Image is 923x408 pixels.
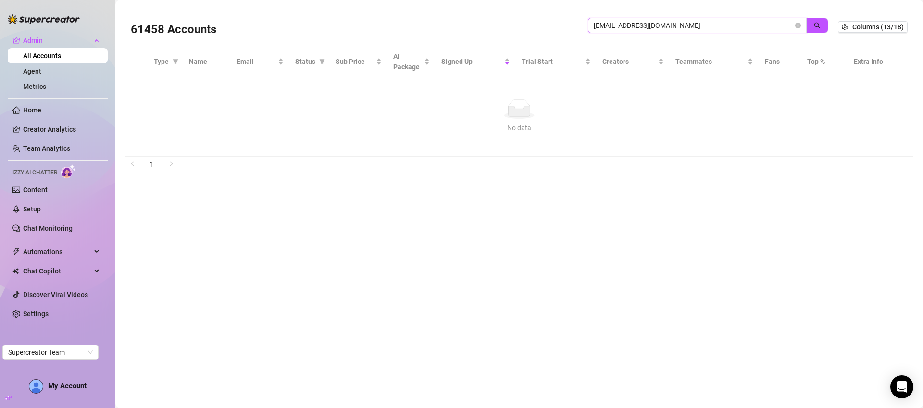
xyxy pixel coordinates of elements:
a: All Accounts [23,52,61,60]
th: Trial Start [516,47,597,76]
span: thunderbolt [12,248,20,256]
a: Discover Viral Videos [23,291,88,298]
span: Email [237,56,276,67]
button: right [163,157,179,172]
li: Next Page [163,157,179,172]
a: 1 [145,157,159,172]
span: setting [842,24,848,30]
span: Teammates [675,56,745,67]
span: Chat Copilot [23,263,91,279]
span: filter [319,59,325,64]
button: Columns (13/18) [838,21,908,33]
a: Creator Analytics [23,122,100,137]
th: Teammates [670,47,759,76]
span: filter [317,54,327,69]
h3: 61458 Accounts [131,22,216,37]
div: No data [137,123,902,133]
span: Admin [23,33,91,48]
span: left [130,161,136,167]
span: Creators [602,56,656,67]
input: Search by UID / Name / Email / Creator Username [594,20,793,31]
span: Automations [23,244,91,260]
img: Chat Copilot [12,268,19,274]
th: Creators [597,47,670,76]
th: Extra Info [848,47,913,76]
span: filter [171,54,180,69]
a: Home [23,106,41,114]
a: Agent [23,67,41,75]
div: Open Intercom Messenger [890,375,913,398]
span: AI Package [393,51,422,72]
button: left [125,157,140,172]
a: Metrics [23,83,46,90]
span: Supercreator Team [8,345,93,359]
a: Team Analytics [23,145,70,152]
span: Sub Price [336,56,374,67]
span: Status [295,56,315,67]
th: Sub Price [330,47,387,76]
a: Content [23,186,48,194]
th: Fans [759,47,801,76]
th: Email [231,47,289,76]
span: My Account [48,382,87,390]
img: AI Chatter [61,164,76,178]
span: Izzy AI Chatter [12,168,57,177]
a: Settings [23,310,49,318]
span: Type [154,56,169,67]
th: Top % [801,47,848,76]
button: close-circle [795,23,801,28]
th: Signed Up [436,47,516,76]
a: Chat Monitoring [23,224,73,232]
span: filter [173,59,178,64]
a: Setup [23,205,41,213]
span: search [814,22,821,29]
li: Previous Page [125,157,140,172]
span: Signed Up [441,56,503,67]
th: AI Package [387,47,436,76]
span: right [168,161,174,167]
img: logo-BBDzfeDw.svg [8,14,80,24]
span: crown [12,37,20,44]
span: Columns (13/18) [852,23,904,31]
th: Name [183,47,231,76]
span: Trial Start [522,56,583,67]
li: 1 [144,157,160,172]
span: build [5,395,12,401]
img: AD_cMMTxCeTpmN1d5MnKJ1j-_uXZCpTKapSSqNGg4PyXtR_tCW7gZXTNmFz2tpVv9LSyNV7ff1CaS4f4q0HLYKULQOwoM5GQR... [29,380,43,393]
